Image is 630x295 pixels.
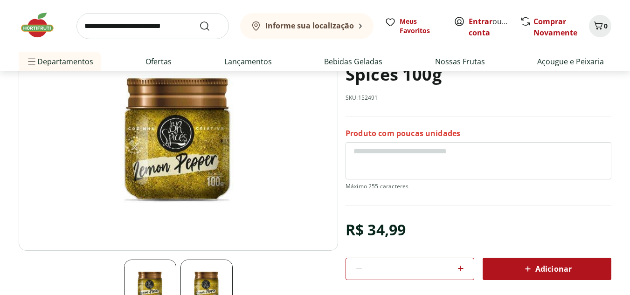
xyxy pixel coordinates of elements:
button: Submit Search [199,21,222,32]
span: 0 [604,21,608,30]
span: ou [469,16,510,38]
img: Principal [19,27,338,251]
input: search [76,13,229,39]
b: Informe sua localização [265,21,354,31]
button: Menu [26,50,37,73]
img: Hortifruti [19,11,65,39]
a: Bebidas Geladas [324,56,382,67]
p: SKU: 152491 [346,94,378,102]
span: Departamentos [26,50,93,73]
a: Lançamentos [224,56,272,67]
a: Nossas Frutas [435,56,485,67]
a: Ofertas [145,56,172,67]
a: Açougue e Peixaria [537,56,604,67]
a: Entrar [469,16,492,27]
a: Criar conta [469,16,520,38]
span: Meus Favoritos [400,17,443,35]
span: Adicionar [522,263,572,274]
div: R$ 34,99 [346,217,406,243]
p: Produto com poucas unidades [346,128,460,138]
button: Carrinho [589,15,611,37]
button: Informe sua localização [240,13,374,39]
button: Adicionar [483,258,611,280]
a: Comprar Novamente [533,16,577,38]
a: Meus Favoritos [385,17,443,35]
